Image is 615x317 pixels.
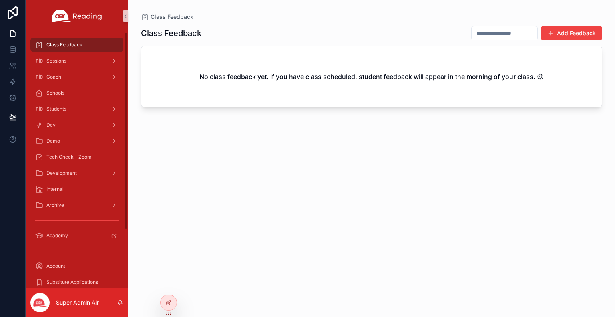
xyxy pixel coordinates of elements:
[30,86,123,100] a: Schools
[52,10,102,22] img: App logo
[46,232,68,239] span: Academy
[46,58,66,64] span: Sessions
[141,28,201,39] h1: Class Feedback
[30,275,123,289] a: Substitute Applications
[541,26,602,40] button: Add Feedback
[30,228,123,243] a: Academy
[30,259,123,273] a: Account
[46,122,56,128] span: Dev
[46,138,60,144] span: Demo
[30,38,123,52] a: Class Feedback
[30,182,123,196] a: Internal
[30,118,123,132] a: Dev
[30,150,123,164] a: Tech Check - Zoom
[46,279,98,285] span: Substitute Applications
[46,186,64,192] span: Internal
[30,102,123,116] a: Students
[46,154,92,160] span: Tech Check - Zoom
[30,70,123,84] a: Coach
[199,72,544,81] h2: No class feedback yet. If you have class scheduled, student feedback will appear in the morning o...
[46,202,64,208] span: Archive
[46,90,64,96] span: Schools
[46,170,77,176] span: Development
[46,106,66,112] span: Students
[30,54,123,68] a: Sessions
[46,263,65,269] span: Account
[30,134,123,148] a: Demo
[26,32,128,288] div: scrollable content
[46,74,61,80] span: Coach
[141,13,193,21] a: Class Feedback
[30,198,123,212] a: Archive
[151,13,193,21] span: Class Feedback
[30,166,123,180] a: Development
[46,42,82,48] span: Class Feedback
[56,299,99,307] p: Super Admin Air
